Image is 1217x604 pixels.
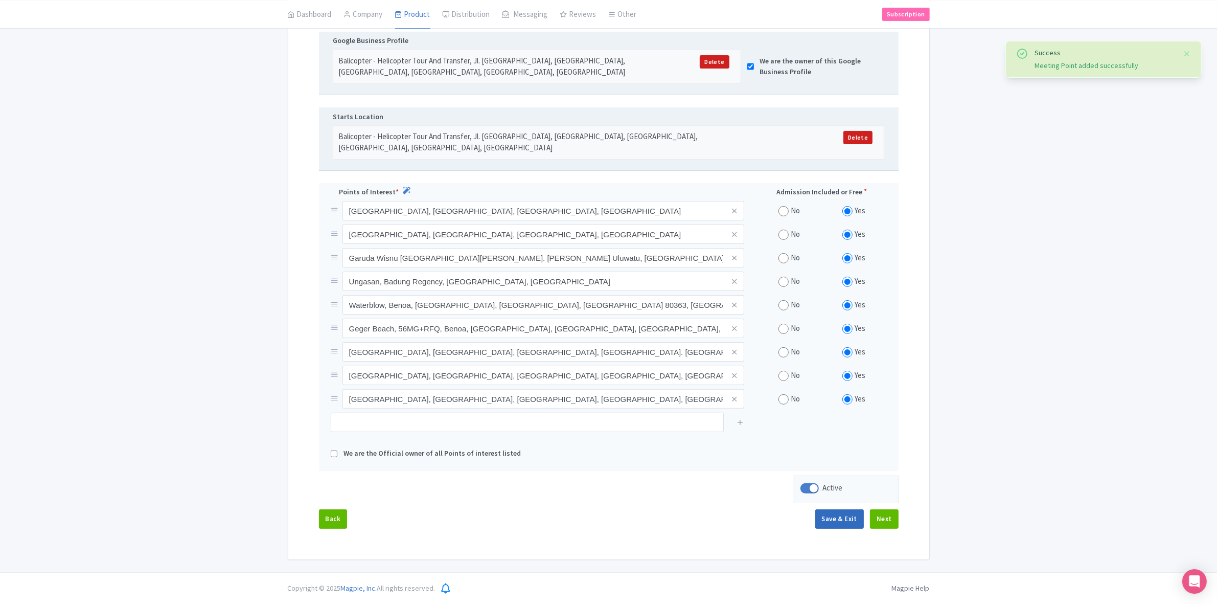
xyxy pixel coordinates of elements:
[791,229,800,240] label: No
[791,370,800,382] label: No
[855,205,865,217] label: Yes
[815,509,864,529] button: Save & Exit
[1035,48,1175,58] div: Success
[319,509,348,529] button: Back
[855,299,865,311] label: Yes
[341,584,377,593] span: Magpie, Inc.
[855,323,865,334] label: Yes
[870,509,899,529] button: Next
[1035,60,1175,71] div: Meeting Point added successfully
[791,252,800,264] label: No
[892,584,930,593] a: Magpie Help
[700,55,729,69] a: Delete
[338,131,744,154] div: Balicopter - Helicopter Tour And Transfer, Jl. [GEOGRAPHIC_DATA], [GEOGRAPHIC_DATA], [GEOGRAPHIC_...
[855,393,865,405] label: Yes
[791,346,800,358] label: No
[776,187,862,198] span: Admission Included or Free
[343,448,521,460] label: We are the Official owner of all Points of interest listed
[882,7,929,20] a: Subscription
[333,111,383,122] span: Starts Location
[855,346,865,358] label: Yes
[855,229,865,240] label: Yes
[823,482,843,494] div: Active
[791,276,800,287] label: No
[843,131,872,144] a: Delete
[855,370,865,382] label: Yes
[282,583,442,594] div: Copyright © 2025 All rights reserved.
[339,187,396,198] span: Points of Interest
[791,393,800,405] label: No
[1182,569,1207,594] div: Open Intercom Messenger
[338,55,636,78] div: Balicopter - Helicopter Tour And Transfer, Jl. [GEOGRAPHIC_DATA], [GEOGRAPHIC_DATA], [GEOGRAPHIC_...
[855,276,865,287] label: Yes
[791,205,800,217] label: No
[1183,48,1191,60] button: Close
[333,35,408,47] span: Google Business Profile
[855,252,865,264] label: Yes
[760,56,873,77] label: We are the owner of this Google Business Profile
[791,299,800,311] label: No
[791,323,800,334] label: No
